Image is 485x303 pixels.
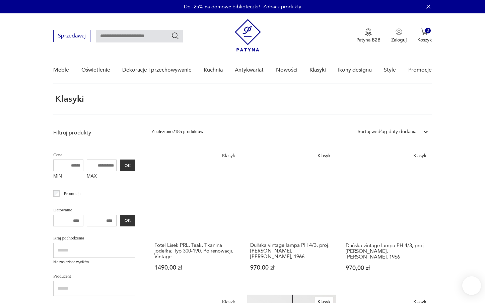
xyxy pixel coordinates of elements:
a: Oświetlenie [81,57,110,83]
a: Dekoracje i przechowywanie [122,57,192,83]
h3: Duńska vintage lampa PH 4/3, proj. [PERSON_NAME], [PERSON_NAME], 1966 [346,243,429,260]
a: KlasykDuńska vintage lampa PH 4/3, proj. Poul Henningsen, Louis Poulsen, 1966Duńska vintage lampa... [343,148,432,284]
p: Kraj pochodzenia [53,234,135,242]
img: Ikona medalu [365,28,372,36]
p: Filtruj produkty [53,129,135,136]
button: OK [120,215,135,226]
p: 1490,00 zł [154,265,237,271]
a: Nowości [276,57,297,83]
a: Meble [53,57,69,83]
a: Ikony designu [338,57,372,83]
p: 970,00 zł [250,265,333,271]
h3: Fotel Lisek PRL, Teak, Tkanina jodełka; Typ 300-190, Po renowacji, Vintage [154,242,237,260]
p: Koszyk [417,37,432,43]
a: Kuchnia [204,57,223,83]
p: Datowanie [53,206,135,214]
label: MIN [53,171,83,182]
a: Promocje [408,57,432,83]
div: Sortuj według daty dodania [358,128,416,135]
a: KlasykDuńska vintage lampa PH 4/3, proj. Poul Henningsen, Louis Poulsen, 1966Duńska vintage lampa... [247,148,336,284]
button: OK [120,160,135,171]
p: Nie znaleziono wyników [53,260,135,265]
label: MAX [87,171,117,182]
button: Zaloguj [391,28,407,43]
a: Antykwariat [235,57,264,83]
p: 970,00 zł [346,265,429,271]
h1: Klasyki [53,94,84,104]
p: Promocja [64,190,81,197]
a: KlasykFotel Lisek PRL, Teak, Tkanina jodełka; Typ 300-190, Po renowacji, VintageFotel Lisek PRL, ... [151,148,240,284]
a: Sprzedawaj [53,34,90,39]
button: Sprzedawaj [53,30,90,42]
button: 0Koszyk [417,28,432,43]
p: Producent [53,273,135,280]
p: Do -25% na domowe biblioteczki! [184,3,260,10]
a: Ikona medaluPatyna B2B [356,28,380,43]
div: Znaleziono 2185 produktów [151,128,203,135]
img: Ikonka użytkownika [396,28,402,35]
iframe: Smartsupp widget button [462,276,481,295]
p: Zaloguj [391,37,407,43]
h3: Duńska vintage lampa PH 4/3, proj. [PERSON_NAME], [PERSON_NAME], 1966 [250,242,333,260]
a: Zobacz produkty [263,3,301,10]
p: Cena [53,151,135,159]
div: 0 [425,28,431,33]
a: Klasyki [309,57,326,83]
img: Ikona koszyka [421,28,428,35]
button: Patyna B2B [356,28,380,43]
a: Style [384,57,396,83]
img: Patyna - sklep z meblami i dekoracjami vintage [235,19,261,52]
button: Szukaj [171,32,179,40]
p: Patyna B2B [356,37,380,43]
